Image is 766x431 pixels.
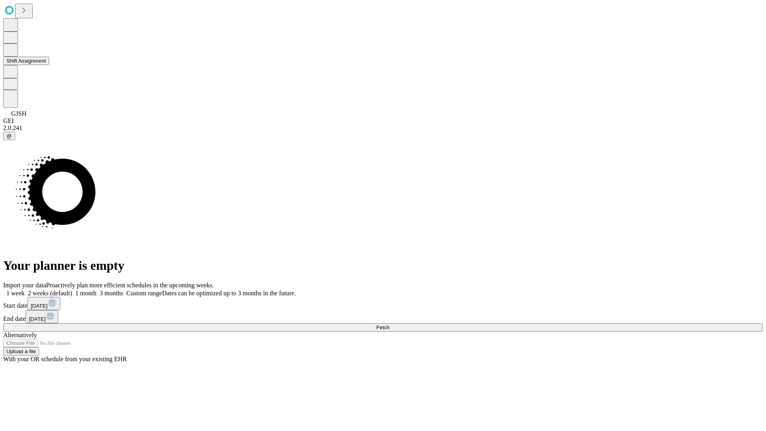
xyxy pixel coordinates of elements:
[28,297,60,310] button: [DATE]
[26,310,58,323] button: [DATE]
[3,57,49,65] button: Shift Assignment
[29,316,45,322] span: [DATE]
[6,290,25,297] span: 1 week
[162,290,296,297] span: Dates can be optimized up to 3 months in the future.
[3,282,46,289] span: Import your data
[6,133,12,139] span: @
[3,332,37,338] span: Alternatively
[46,282,214,289] span: Proactively plan more efficient schedules in the upcoming weeks.
[3,323,763,332] button: Fetch
[3,132,15,140] button: @
[3,125,763,132] div: 2.0.241
[3,310,763,323] div: End date
[11,110,26,117] span: GJSH
[376,324,389,330] span: Fetch
[3,297,763,310] div: Start date
[31,303,47,309] span: [DATE]
[3,356,127,362] span: With your OR schedule from your existing EHR
[3,258,763,273] h1: Your planner is empty
[28,290,72,297] span: 2 weeks (default)
[3,117,763,125] div: GEI
[126,290,162,297] span: Custom range
[75,290,97,297] span: 1 month
[3,347,39,356] button: Upload a file
[100,290,123,297] span: 3 months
